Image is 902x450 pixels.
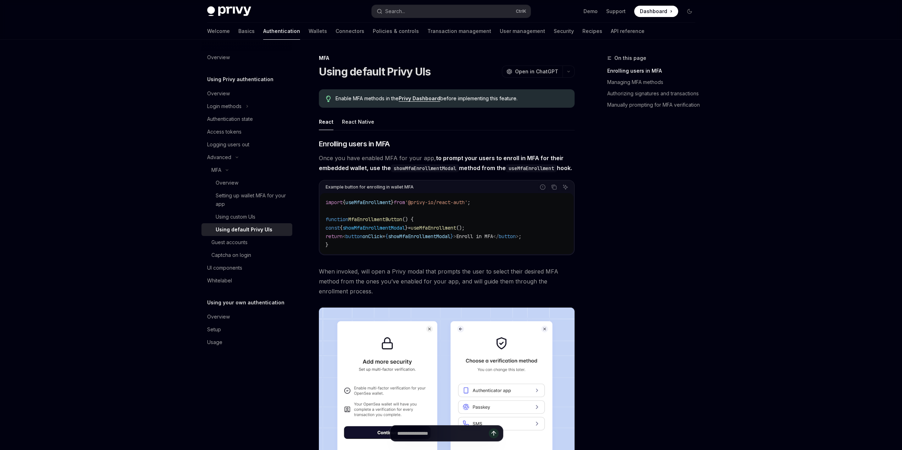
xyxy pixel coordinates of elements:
a: Basics [238,23,255,40]
a: Connectors [336,23,364,40]
a: Overview [201,51,292,64]
a: Privy Dashboard [399,95,440,102]
div: Example button for enrolling in wallet MFA [326,182,414,192]
span: </ [493,233,499,240]
div: Overview [207,89,230,98]
button: Report incorrect code [538,182,547,192]
span: > [516,233,519,240]
span: Open in ChatGPT [515,68,558,75]
div: Search... [385,7,405,16]
div: React Native [342,113,374,130]
code: useMfaEnrollment [506,164,557,172]
span: When invoked, will open a Privy modal that prompts the user to select their desired MFA method fr... [319,266,575,296]
span: Enable MFA methods in the before implementing this feature. [336,95,567,102]
span: Once you have enabled MFA for your app, [319,153,575,173]
span: useMfaEnrollment [345,199,391,206]
span: < [343,233,345,240]
a: Wallets [309,23,327,40]
span: (); [456,225,465,231]
div: UI components [207,264,242,272]
span: } [405,225,408,231]
button: Toggle dark mode [684,6,695,17]
span: > [453,233,456,240]
a: Authorizing signatures and transactions [607,88,701,99]
a: Enrolling users in MFA [607,65,701,77]
a: Policies & controls [373,23,419,40]
span: } [326,242,328,248]
span: from [394,199,405,206]
code: showMfaEnrollmentModal [391,164,459,172]
span: Enrolling users in MFA [319,139,390,149]
span: { [340,225,343,231]
button: Toggle Login methods section [201,100,292,113]
a: Managing MFA methods [607,77,701,88]
button: Open search [372,5,531,18]
span: Enroll in MFA [456,233,493,240]
span: button [345,233,363,240]
div: Access tokens [207,128,242,136]
span: return [326,233,343,240]
a: Access tokens [201,125,292,138]
span: ; [519,233,521,240]
a: Authentication state [201,113,292,125]
a: Guest accounts [201,236,292,249]
div: Logging users out [207,140,249,149]
h5: Using your own authentication [207,298,284,307]
button: Open in ChatGPT [502,66,563,78]
button: Toggle MFA section [201,164,292,176]
a: Demo [583,8,598,15]
div: MFA [319,55,575,62]
span: onClick [363,233,382,240]
a: Setting up wallet MFA for your app [201,189,292,210]
a: UI components [201,261,292,274]
div: Login methods [207,102,242,111]
span: function [326,216,348,223]
span: () { [402,216,414,223]
button: Send message [489,428,499,438]
a: Support [606,8,626,15]
a: API reference [611,23,644,40]
svg: Tip [326,96,331,102]
span: ; [467,199,470,206]
a: Overview [201,310,292,323]
a: Security [554,23,574,40]
div: Guest accounts [211,238,248,247]
a: Using default Privy UIs [201,223,292,236]
a: Manually prompting for MFA verification [607,99,701,111]
a: Authentication [263,23,300,40]
span: import [326,199,343,206]
a: Overview [201,87,292,100]
span: showMfaEnrollmentModal [343,225,405,231]
span: { [385,233,388,240]
div: Setting up wallet MFA for your app [216,191,288,208]
button: Toggle Advanced section [201,151,292,164]
span: useMfaEnrollment [411,225,456,231]
div: Setup [207,325,221,334]
a: Setup [201,323,292,336]
span: } [450,233,453,240]
h5: Using Privy authentication [207,75,273,84]
div: Advanced [207,153,231,162]
a: Using custom UIs [201,210,292,223]
span: On this page [614,54,646,62]
span: const [326,225,340,231]
span: Dashboard [640,8,667,15]
input: Ask a question... [397,426,489,441]
div: Using custom UIs [216,213,255,221]
strong: to prompt your users to enroll in MFA for their embedded wallet, use the method from the hook. [319,154,572,171]
a: User management [500,23,545,40]
a: Transaction management [427,23,491,40]
div: Overview [207,313,230,321]
span: = [408,225,411,231]
a: Dashboard [634,6,678,17]
span: { [343,199,345,206]
div: Overview [216,179,238,187]
h1: Using default Privy UIs [319,65,431,78]
div: Authentication state [207,115,253,123]
a: Usage [201,336,292,349]
span: button [499,233,516,240]
span: showMfaEnrollmentModal [388,233,450,240]
span: } [391,199,394,206]
a: Overview [201,176,292,189]
button: Ask AI [561,182,570,192]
